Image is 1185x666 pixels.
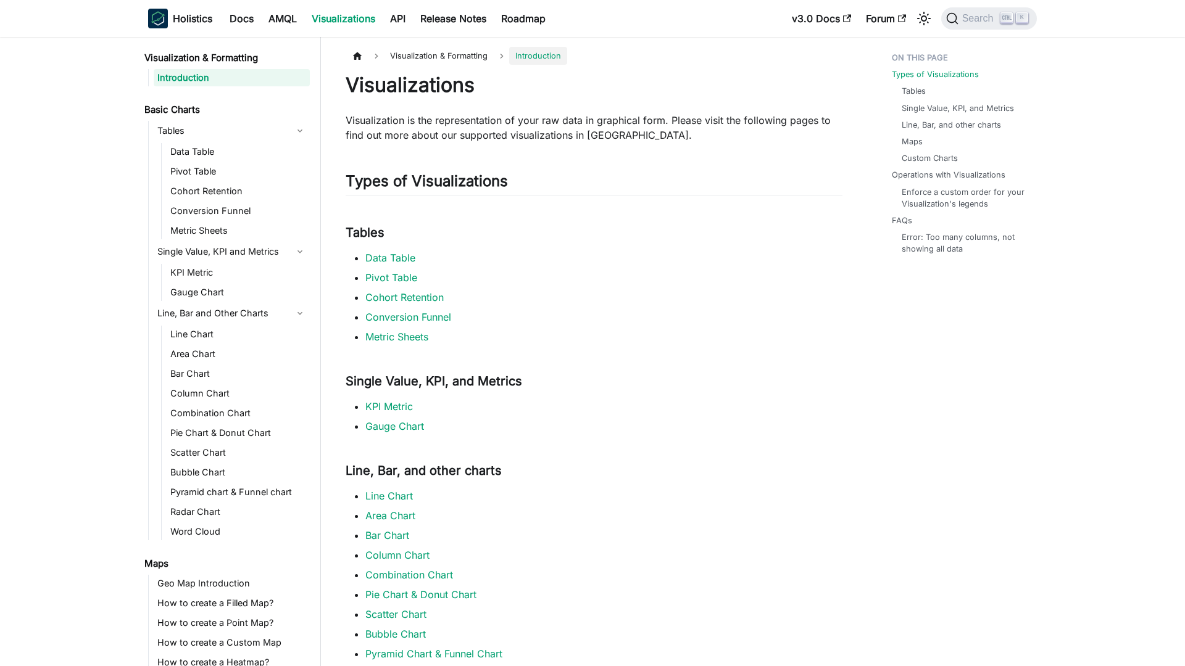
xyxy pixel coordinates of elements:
[892,215,912,226] a: FAQs
[365,588,476,601] a: Pie Chart & Donut Chart
[384,47,494,65] span: Visualization & Formatting
[261,9,304,28] a: AMQL
[346,463,842,479] h3: Line, Bar, and other charts
[167,202,310,220] a: Conversion Funnel
[902,119,1001,131] a: Line, Bar, and other charts
[167,365,310,382] a: Bar Chart
[365,420,424,432] a: Gauge Chart
[365,509,415,522] a: Area Chart
[346,172,842,195] h2: Types of Visualizations
[365,490,413,502] a: Line Chart
[167,345,310,363] a: Area Chart
[346,113,842,142] p: Visualization is the representation of your raw data in graphical form. Please visit the followin...
[902,152,958,164] a: Custom Charts
[346,374,842,389] h3: Single Value, KPI, and Metrics
[346,73,842,97] h1: Visualizations
[365,569,453,581] a: Combination Chart
[154,614,310,631] a: How to create a Point Map?
[365,529,409,541] a: Bar Chart
[167,483,310,501] a: Pyramid chart & Funnel chart
[141,555,310,572] a: Maps
[222,9,261,28] a: Docs
[365,647,502,660] a: Pyramid Chart & Funnel Chart
[167,464,310,481] a: Bubble Chart
[141,101,310,118] a: Basic Charts
[494,9,553,28] a: Roadmap
[167,326,310,343] a: Line Chart
[365,549,430,561] a: Column Chart
[167,385,310,402] a: Column Chart
[784,9,859,28] a: v3.0 Docs
[167,222,310,239] a: Metric Sheets
[1016,12,1028,23] kbd: K
[148,9,168,28] img: Holistics
[365,311,451,323] a: Conversion Funnel
[154,575,310,592] a: Geo Map Introduction
[365,628,426,640] a: Bubble Chart
[304,9,383,28] a: Visualizations
[141,49,310,67] a: Visualization & Formatting
[941,7,1037,30] button: Search (Ctrl+K)
[365,608,426,620] a: Scatter Chart
[509,47,567,65] span: Introduction
[346,47,369,65] a: Home page
[914,9,934,28] button: Switch between dark and light mode (currently light mode)
[167,424,310,442] a: Pie Chart & Donut Chart
[154,634,310,651] a: How to create a Custom Map
[902,136,923,147] a: Maps
[167,523,310,540] a: Word Cloud
[365,400,413,413] a: KPI Metric
[892,68,979,80] a: Types of Visualizations
[365,291,444,303] a: Cohort Retention
[154,594,310,612] a: How to create a Filled Map?
[167,163,310,180] a: Pivot Table
[167,183,310,200] a: Cohort Retention
[859,9,913,28] a: Forum
[365,252,415,264] a: Data Table
[167,264,310,281] a: KPI Metric
[167,284,310,301] a: Gauge Chart
[148,9,212,28] a: HolisticsHolistics
[346,225,842,240] h3: Tables
[167,143,310,160] a: Data Table
[154,242,310,261] a: Single Value, KPI and Metrics
[173,11,212,26] b: Holistics
[958,13,1001,24] span: Search
[167,503,310,520] a: Radar Chart
[902,85,926,97] a: Tables
[154,69,310,86] a: Introduction
[167,444,310,461] a: Scatter Chart
[365,271,417,284] a: Pivot Table
[346,47,842,65] nav: Breadcrumbs
[413,9,494,28] a: Release Notes
[902,186,1025,210] a: Enforce a custom order for your Visualization's legends
[136,37,321,666] nav: Docs sidebar
[902,102,1014,114] a: Single Value, KPI, and Metrics
[154,303,310,323] a: Line, Bar and Other Charts
[167,405,310,422] a: Combination Chart
[902,231,1025,255] a: Error: Too many columns, not showing all data
[383,9,413,28] a: API
[154,121,310,141] a: Tables
[892,169,1005,181] a: Operations with Visualizations
[365,331,428,343] a: Metric Sheets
